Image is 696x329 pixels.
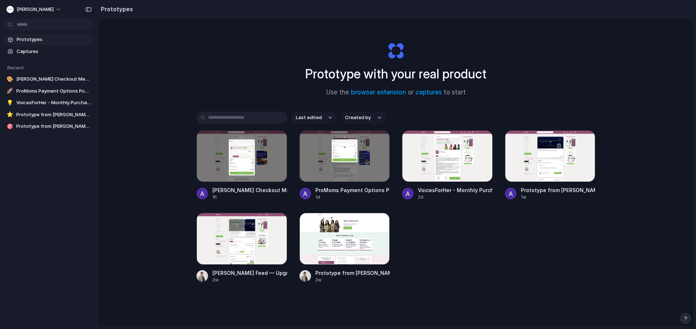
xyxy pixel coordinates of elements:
button: [PERSON_NAME] [4,4,65,15]
span: Prototype from [PERSON_NAME]: Pro Platform [16,123,91,130]
a: ProMoms Payment Options PopupProMoms Payment Options Popup1d [299,130,390,200]
span: [PERSON_NAME] Checkout Membership Nudge [16,76,91,83]
div: 2w [315,277,390,283]
div: 1w [521,194,596,200]
a: HerKey Feed — Upgrade CTA to Buy Pro[PERSON_NAME] Feed — Upgrade CTA to Buy Pro2w [196,213,287,283]
div: VoicesForHer - Monthly Purchase Option [418,186,493,194]
a: 💡VoicesForHer - Monthly Purchase Option [4,97,94,108]
a: Prototypes [4,34,94,45]
div: 💡 [7,99,13,106]
a: VoicesForHer - Monthly Purchase OptionVoicesForHer - Monthly Purchase Option2d [402,130,493,200]
div: 1h [212,194,287,200]
a: browser extension [351,89,406,96]
a: captures [415,89,442,96]
div: 🎯 [7,123,13,130]
span: Recent [7,65,24,70]
div: Prototype from [PERSON_NAME] Feed v2 [521,186,596,194]
h2: Prototypes [98,5,133,13]
div: 2w [212,277,287,283]
div: 1d [315,194,390,200]
button: Created by [341,111,386,124]
a: Captures [4,46,94,57]
a: Prototype from HerKey: Pro PlatformPrototype from [PERSON_NAME]: Pro Platform2w [299,213,390,283]
a: Prototype from HerKey Feed v2Prototype from [PERSON_NAME] Feed v21w [505,130,596,200]
span: Captures [17,48,91,55]
a: 🎨[PERSON_NAME] Checkout Membership Nudge [4,74,94,85]
div: 2d [418,194,493,200]
span: Last edited [296,114,322,121]
span: ProMoms Payment Options Popup [16,88,91,95]
h1: Prototype with your real product [305,64,486,84]
a: ⭐Prototype from [PERSON_NAME] Feed v2 [4,109,94,120]
div: ProMoms Payment Options Popup [315,186,390,194]
a: HerKey Checkout Membership Nudge[PERSON_NAME] Checkout Membership Nudge1h [196,130,287,200]
a: 🎯Prototype from [PERSON_NAME]: Pro Platform [4,121,94,132]
div: 🚀 [7,88,13,95]
div: ⭐ [7,111,13,118]
button: Last edited [291,111,336,124]
span: Created by [345,114,371,121]
span: Prototypes [17,36,91,43]
span: [PERSON_NAME] [17,6,54,13]
div: [PERSON_NAME] Feed — Upgrade CTA to Buy Pro [212,269,287,277]
div: [PERSON_NAME] Checkout Membership Nudge [212,186,287,194]
span: VoicesForHer - Monthly Purchase Option [16,99,91,106]
div: Prototype from [PERSON_NAME]: Pro Platform [315,269,390,277]
a: 🚀ProMoms Payment Options Popup [4,86,94,97]
div: 🎨 [7,76,13,83]
span: Prototype from [PERSON_NAME] Feed v2 [16,111,91,118]
span: Use the or to start [326,88,466,97]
